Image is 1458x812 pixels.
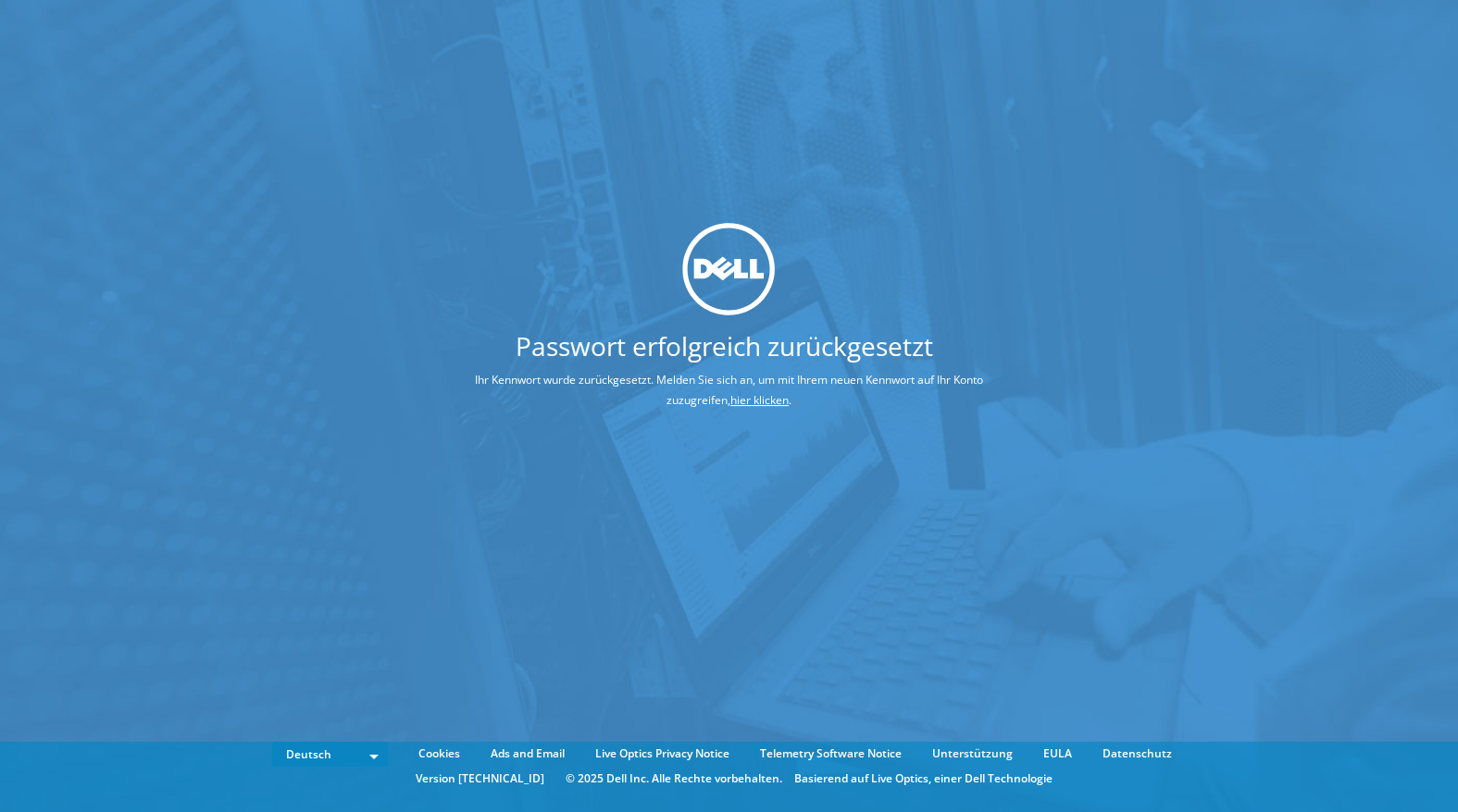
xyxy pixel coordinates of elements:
a: Telemetry Software Notice [746,744,916,764]
a: Live Optics Privacy Notice [581,744,743,764]
li: Basierend auf Live Optics, einer Dell Technologie [794,769,1053,789]
li: © 2025 Dell Inc. Alle Rechte vorbehalten. [556,769,791,789]
img: dell_svg_logo.svg [683,223,776,315]
a: Ads and Email [477,744,579,764]
li: Version [TECHNICAL_ID] [406,769,554,789]
a: EULA [1029,744,1086,764]
a: Datenschutz [1089,744,1186,764]
p: Ihr Kennwort wurde zurückgesetzt. Melden Sie sich an, um mit Ihrem neuen Kennwort auf Ihr Konto z... [365,370,1094,411]
a: hier klicken [730,392,789,408]
h1: Passwort erfolgreich zurückgesetzt [365,333,1085,359]
a: Unterstützung [918,744,1027,764]
a: Cookies [405,744,474,764]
